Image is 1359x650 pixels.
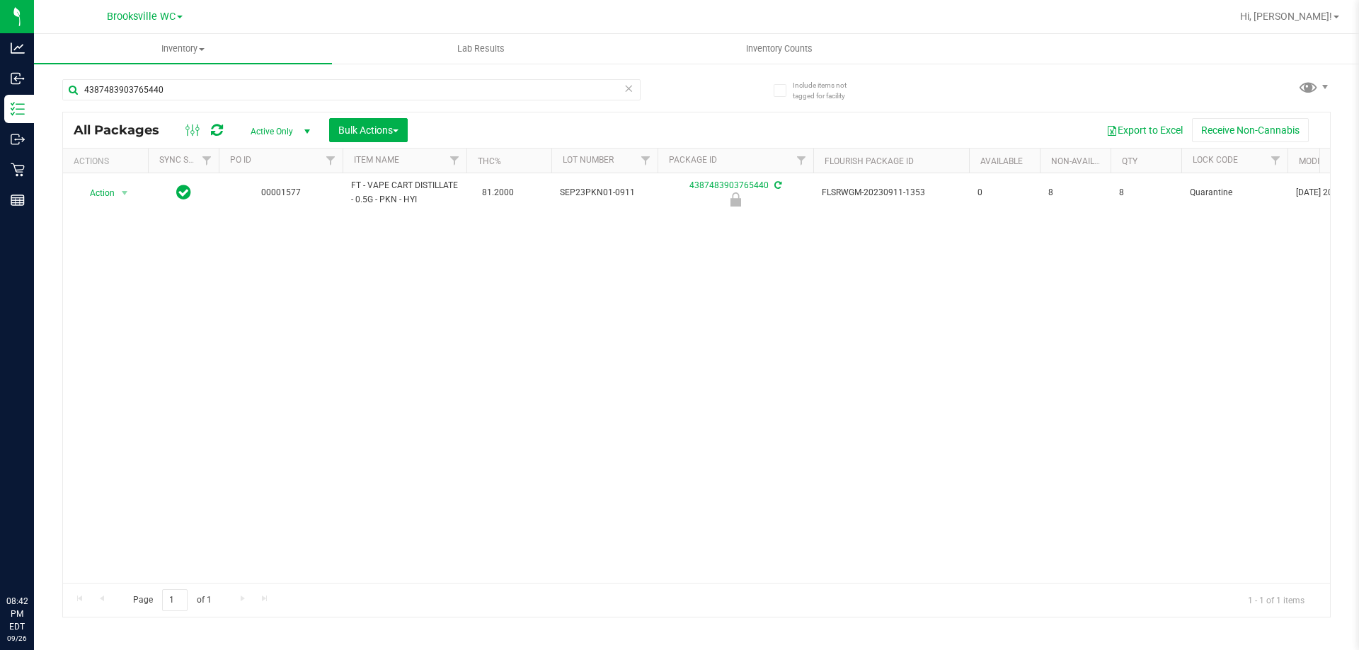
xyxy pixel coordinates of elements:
[74,122,173,138] span: All Packages
[162,589,188,611] input: 1
[438,42,524,55] span: Lab Results
[338,124,398,136] span: Bulk Actions
[34,34,332,64] a: Inventory
[62,79,641,100] input: Search Package ID, Item Name, SKU, Lot or Part Number...
[1051,156,1114,166] a: Non-Available
[319,149,343,173] a: Filter
[822,186,961,199] span: FLSRWGM-20230911-1353
[11,193,25,207] inline-svg: Reports
[230,155,251,165] a: PO ID
[977,186,1031,199] span: 0
[980,156,1023,166] a: Available
[1237,589,1316,610] span: 1 - 1 of 1 items
[11,41,25,55] inline-svg: Analytics
[1192,118,1309,142] button: Receive Non-Cannabis
[634,149,658,173] a: Filter
[107,11,176,23] span: Brooksville WC
[793,80,864,101] span: Include items not tagged for facility
[1119,186,1173,199] span: 8
[1048,186,1102,199] span: 8
[77,183,115,203] span: Action
[6,595,28,633] p: 08:42 PM EDT
[11,102,25,116] inline-svg: Inventory
[1193,155,1238,165] a: Lock Code
[772,180,781,190] span: Sync from Compliance System
[630,34,928,64] a: Inventory Counts
[1264,149,1288,173] a: Filter
[329,118,408,142] button: Bulk Actions
[1097,118,1192,142] button: Export to Excel
[563,155,614,165] a: Lot Number
[11,132,25,146] inline-svg: Outbound
[121,589,223,611] span: Page of 1
[176,182,191,202] span: In Sync
[1240,11,1332,22] span: Hi, [PERSON_NAME]!
[11,163,25,177] inline-svg: Retail
[116,183,134,203] span: select
[332,34,630,64] a: Lab Results
[624,79,633,98] span: Clear
[689,180,769,190] a: 4387483903765440
[6,633,28,644] p: 09/26
[1190,186,1279,199] span: Quarantine
[475,182,521,203] span: 81.2000
[825,156,914,166] a: Flourish Package ID
[560,186,649,199] span: SEP23PKN01-0911
[478,156,501,166] a: THC%
[351,179,458,206] span: FT - VAPE CART DISTILLATE - 0.5G - PKN - HYI
[261,187,301,197] a: 00001577
[74,156,142,166] div: Actions
[11,71,25,86] inline-svg: Inbound
[195,149,219,173] a: Filter
[159,155,214,165] a: Sync Status
[354,155,399,165] a: Item Name
[1122,156,1137,166] a: Qty
[34,42,332,55] span: Inventory
[669,155,717,165] a: Package ID
[14,537,57,579] iframe: Resource center
[790,149,813,173] a: Filter
[727,42,832,55] span: Inventory Counts
[655,192,815,207] div: Quarantine
[443,149,466,173] a: Filter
